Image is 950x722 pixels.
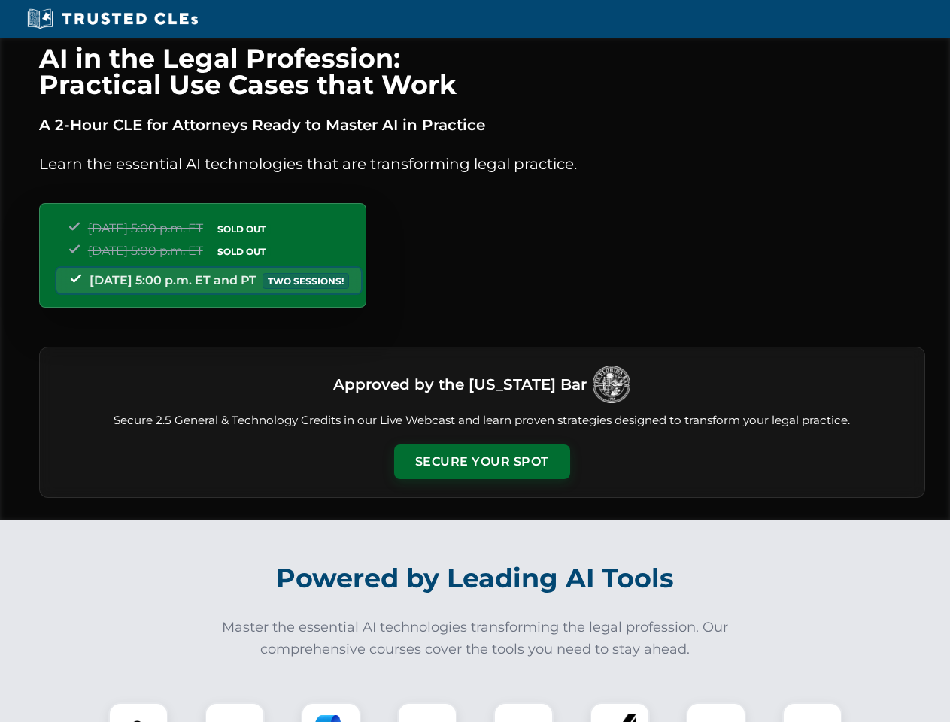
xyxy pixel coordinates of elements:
p: Master the essential AI technologies transforming the legal profession. Our comprehensive courses... [212,617,739,660]
h3: Approved by the [US_STATE] Bar [333,371,587,398]
span: SOLD OUT [212,221,271,237]
img: Trusted CLEs [23,8,202,30]
p: Learn the essential AI technologies that are transforming legal practice. [39,152,925,176]
button: Secure Your Spot [394,444,570,479]
span: [DATE] 5:00 p.m. ET [88,221,203,235]
span: SOLD OUT [212,244,271,259]
p: Secure 2.5 General & Technology Credits in our Live Webcast and learn proven strategies designed ... [58,412,906,429]
h1: AI in the Legal Profession: Practical Use Cases that Work [39,45,925,98]
h2: Powered by Leading AI Tools [59,552,892,605]
span: [DATE] 5:00 p.m. ET [88,244,203,258]
img: Logo [593,366,630,403]
p: A 2-Hour CLE for Attorneys Ready to Master AI in Practice [39,113,925,137]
